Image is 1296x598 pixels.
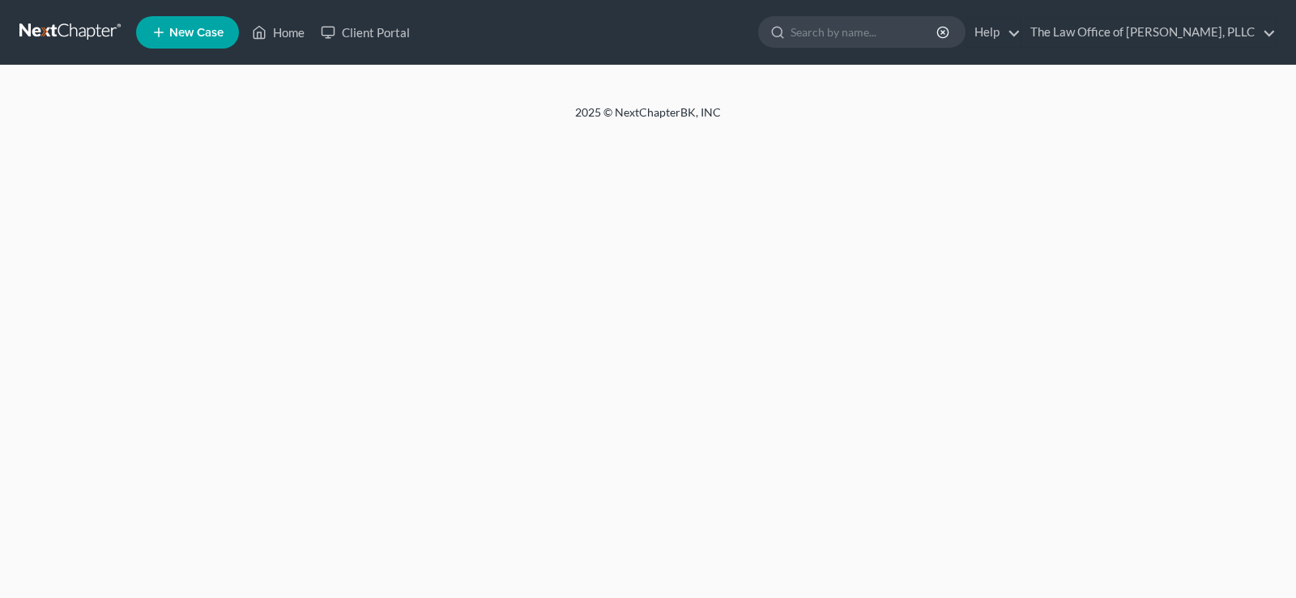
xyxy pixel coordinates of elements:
[966,18,1021,47] a: Help
[186,104,1110,134] div: 2025 © NextChapterBK, INC
[791,17,939,47] input: Search by name...
[169,27,224,39] span: New Case
[244,18,313,47] a: Home
[1022,18,1276,47] a: The Law Office of [PERSON_NAME], PLLC
[313,18,418,47] a: Client Portal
